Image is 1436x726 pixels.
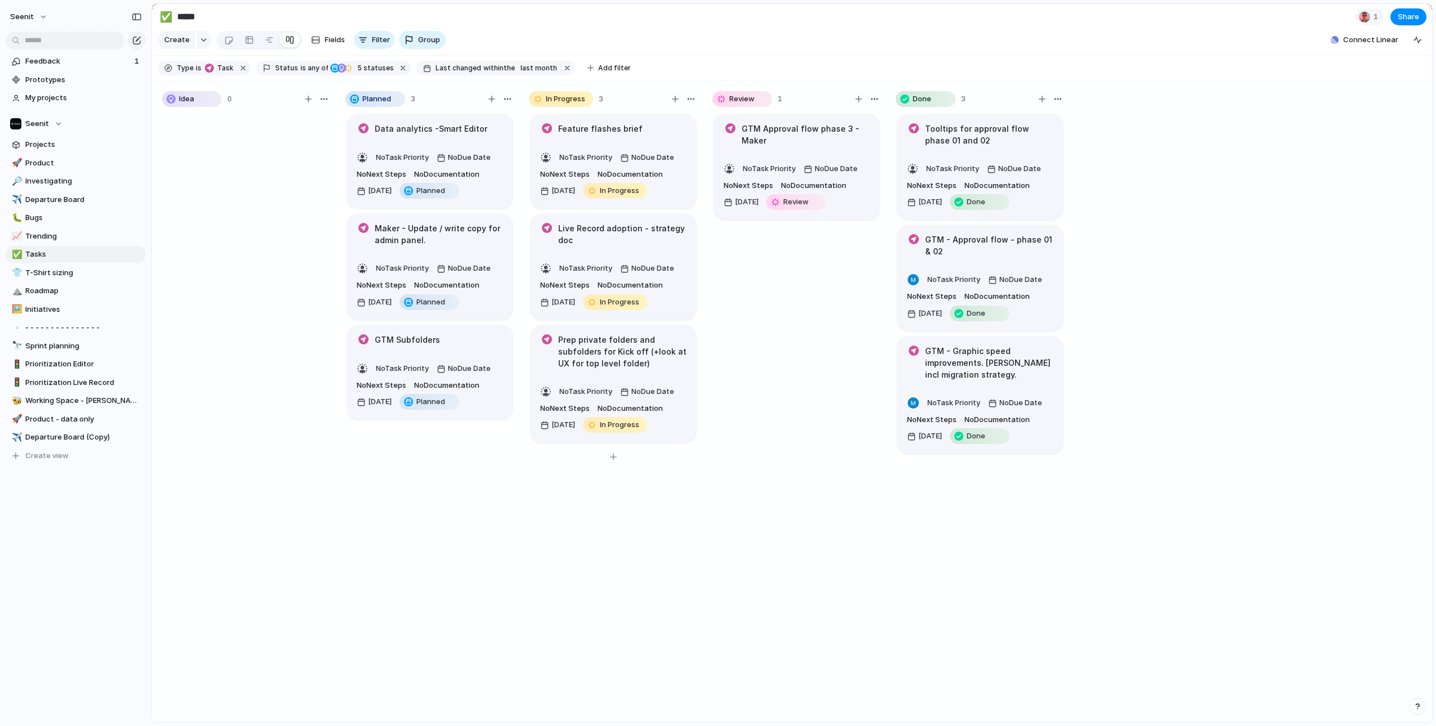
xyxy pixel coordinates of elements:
a: My projects [6,89,146,106]
div: GTM SubfoldersNoTask PriorityNoDue DateNoNext StepsNoDocumentation[DATE]Planned [347,325,513,420]
div: 🐝 [12,395,20,407]
span: No Next Steps [907,180,957,191]
button: NoTask Priority [373,360,432,378]
button: Seenit [5,8,53,26]
span: Tasks [25,249,142,260]
div: GTM - Approval flow - phase 01 & 02NoTask PriorityNoDue DateNoNext StepsNoDocumentation[DATE]Done [897,225,1063,331]
div: 🐛Bugs [6,209,146,226]
div: ✈️ [12,431,20,444]
span: Departure Board (Copy) [25,432,142,443]
button: Done [947,304,1012,322]
span: T-Shirt sizing [25,267,142,279]
a: 🚦Prioritization Editor [6,356,146,373]
a: Projects [6,136,146,153]
span: No Task Priority [559,387,612,396]
button: 🖼️ [10,304,21,315]
span: No Next Steps [357,380,406,391]
button: Seenit [6,115,146,132]
span: No Next Steps [540,169,590,180]
div: Feature flashes briefNoTask PriorityNoDue DateNoNext StepsNoDocumentation[DATE]In Progress [531,114,696,209]
span: Fields [325,34,345,46]
span: Done [913,93,931,105]
a: 🚀Product [6,155,146,172]
button: Share [1390,8,1426,25]
button: ▫️ [10,322,21,333]
button: NoTask Priority [373,259,432,277]
span: Roadmap [25,285,142,297]
span: Create [164,34,190,46]
span: Sprint planning [25,340,142,352]
span: [DATE] [368,185,392,196]
button: [DATE] [537,182,578,200]
button: Add filter [581,60,638,76]
span: Investigating [25,176,142,187]
span: 5 [354,64,364,72]
span: 0 [227,93,232,105]
span: is [196,63,201,73]
h1: Feature flashes brief [558,123,643,135]
h1: Tooltips for approval flow phase 01 and 02 [925,123,1053,146]
span: No Task Priority [376,364,429,373]
div: ✅ [12,248,20,261]
span: No Next Steps [540,403,590,414]
a: 📈Trending [6,228,146,245]
a: 🔎Investigating [6,173,146,190]
span: No Documentation [414,169,479,180]
span: Planned [416,396,445,407]
a: ✈️Departure Board [6,191,146,208]
span: No Task Priority [743,164,796,173]
a: 🖼️Initiatives [6,301,146,318]
span: Prioritization Live Record [25,377,142,388]
button: Planned [397,393,462,411]
button: Task [203,62,236,74]
span: Prioritization Editor [25,358,142,370]
span: No Documentation [964,291,1030,302]
span: No Documentation [598,403,663,414]
button: In Progress [580,293,650,311]
div: 📈 [12,230,20,243]
button: [DATE] [537,293,578,311]
span: No Due Date [999,397,1042,409]
span: Type [177,63,194,73]
div: 🖼️ [12,303,20,316]
button: NoTask Priority [740,160,798,178]
span: [DATE] [551,419,575,431]
button: [DATE] [904,427,945,445]
div: 🚀 [12,156,20,169]
span: Seenit [10,11,34,23]
span: Departure Board [25,194,142,205]
span: No Due Date [631,263,674,274]
span: Idea [179,93,194,105]
div: Prep private folders and subfolders for Kick off (+look at UX for top level folder)NoTask Priorit... [531,325,696,443]
a: ✅Tasks [6,246,146,263]
div: ⛰️ [12,285,20,298]
span: No Due Date [448,363,491,374]
div: ✈️Departure Board (Copy) [6,429,146,446]
span: [DATE] [735,196,759,208]
span: 3 [411,93,415,105]
div: 🔭Sprint planning [6,338,146,355]
button: [DATE] [904,193,945,211]
button: NoDue Date [985,271,1045,289]
button: 🚀 [10,158,21,169]
span: is [300,63,306,73]
div: 🐛 [12,212,20,225]
button: NoDue Date [434,360,493,378]
span: No Task Priority [559,153,612,162]
span: No Next Steps [357,169,406,180]
div: 🚦 [12,376,20,389]
span: No Due Date [448,263,491,274]
button: NoTask Priority [925,394,983,412]
button: last month [516,62,560,74]
button: NoDue Date [617,259,677,277]
button: NoDue Date [434,149,493,167]
button: NoTask Priority [923,160,982,178]
button: Fields [307,31,349,49]
span: Working Space - [PERSON_NAME] [25,395,142,406]
button: ⛰️ [10,285,21,297]
div: ▫️- - - - - - - - - - - - - - - [6,319,146,336]
span: Product [25,158,142,169]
